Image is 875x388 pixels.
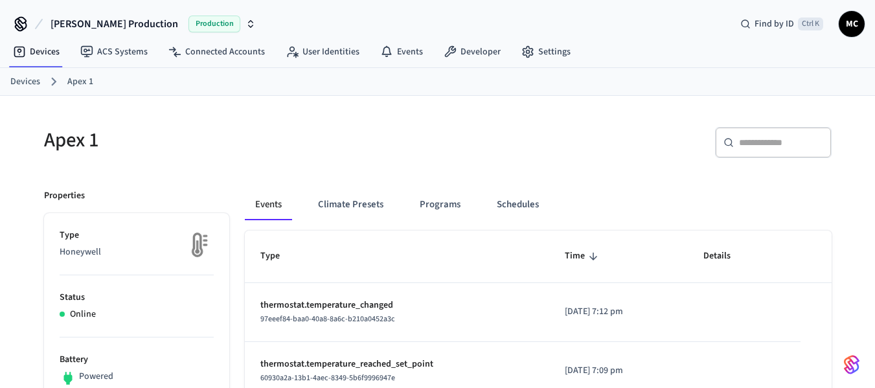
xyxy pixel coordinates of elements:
span: Time [565,246,602,266]
div: Find by IDCtrl K [730,12,834,36]
a: User Identities [275,40,370,63]
img: thermostat_fallback [181,229,214,261]
span: Details [703,246,747,266]
h5: Apex 1 [44,127,430,154]
button: MC [839,11,865,37]
a: Settings [511,40,581,63]
a: ACS Systems [70,40,158,63]
span: [PERSON_NAME] Production [51,16,178,32]
a: Devices [3,40,70,63]
span: Ctrl K [798,17,823,30]
p: [DATE] 7:09 pm [565,364,673,378]
p: Powered [79,370,113,383]
button: Events [245,189,292,220]
p: thermostat.temperature_reached_set_point [260,358,534,371]
button: Schedules [486,189,549,220]
span: Production [188,16,240,32]
p: thermostat.temperature_changed [260,299,534,312]
img: SeamLogoGradient.69752ec5.svg [844,354,859,375]
a: Apex 1 [67,75,93,89]
span: Type [260,246,297,266]
p: Type [60,229,214,242]
span: 60930a2a-13b1-4aec-8349-5b6f9996947e [260,372,395,383]
span: 97eeef84-baa0-40a8-8a6c-b210a0452a3c [260,314,395,325]
p: Online [70,308,96,321]
a: Devices [10,75,40,89]
span: Find by ID [755,17,794,30]
p: [DATE] 7:12 pm [565,305,673,319]
span: MC [840,12,863,36]
p: Properties [44,189,85,203]
button: Climate Presets [308,189,394,220]
button: Programs [409,189,471,220]
p: Status [60,291,214,304]
a: Developer [433,40,511,63]
p: Honeywell [60,245,214,259]
a: Connected Accounts [158,40,275,63]
a: Events [370,40,433,63]
p: Battery [60,353,214,367]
